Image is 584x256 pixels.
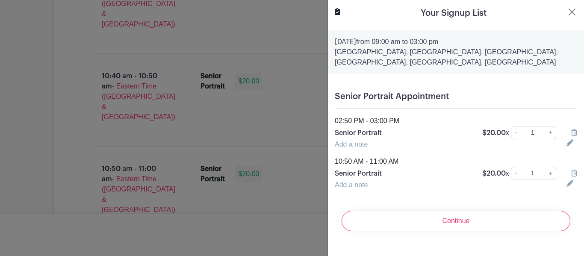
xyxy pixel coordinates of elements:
strong: [DATE] [335,38,356,45]
button: Close [567,7,577,17]
span: x [506,170,509,177]
p: Senior Portrait [335,168,472,179]
p: from 09:00 am to 03:00 pm [335,37,577,47]
a: Add a note [335,181,368,188]
p: [GEOGRAPHIC_DATA], [GEOGRAPHIC_DATA], [GEOGRAPHIC_DATA], [GEOGRAPHIC_DATA], [GEOGRAPHIC_DATA], [G... [335,47,577,68]
a: - [511,126,520,139]
span: x [506,129,509,136]
p: $20.00 [482,168,509,179]
p: Senior Portrait [335,128,472,138]
h5: Your Signup List [421,7,487,20]
a: - [511,167,520,180]
div: 10:50 AM - 11:00 AM [330,156,582,167]
a: + [546,126,556,139]
p: $20.00 [482,128,509,138]
a: + [546,167,556,180]
div: 02:50 PM - 03:00 PM [330,116,582,126]
input: Continue [342,211,570,231]
a: Add a note [335,141,368,148]
h5: Senior Portrait Appointment [335,91,577,102]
